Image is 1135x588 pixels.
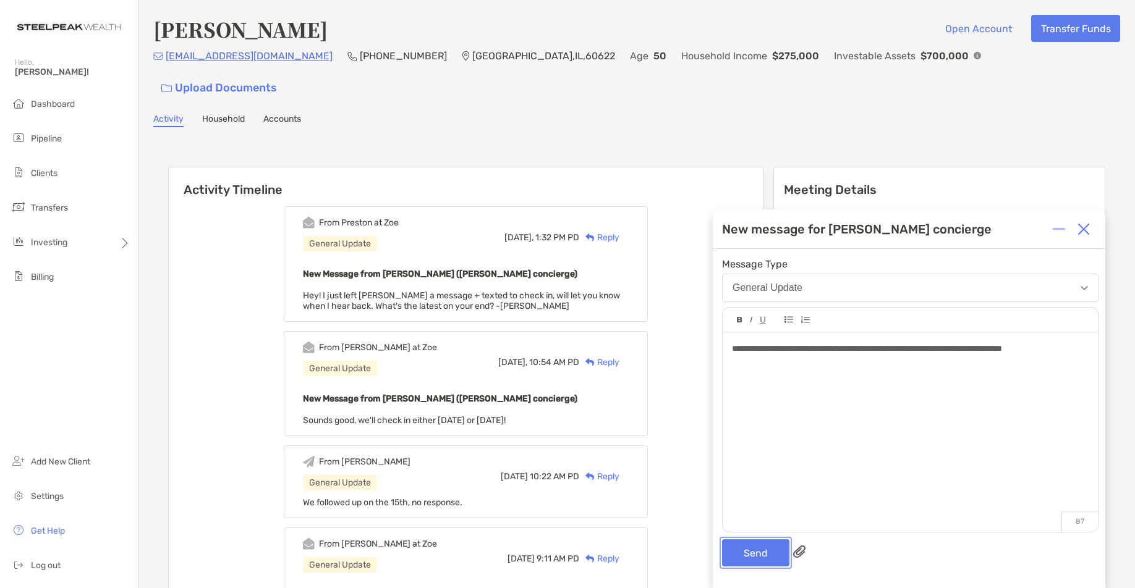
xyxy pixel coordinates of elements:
[153,114,184,127] a: Activity
[153,52,163,60] img: Email Icon
[303,290,620,311] span: Hey! I just left [PERSON_NAME] a message + texted to check in, will let you know when I hear back...
[319,539,437,549] div: From [PERSON_NAME] at Zoe
[303,456,315,468] img: Event icon
[319,456,410,467] div: From [PERSON_NAME]
[935,15,1021,42] button: Open Account
[784,316,793,323] img: Editor control icon
[11,234,26,249] img: investing icon
[11,269,26,283] img: billing icon
[834,48,916,64] p: Investable Assets
[161,84,172,93] img: button icon
[303,557,377,573] div: General Update
[153,15,328,43] h4: [PERSON_NAME]
[530,471,579,482] span: 10:22 AM PD
[722,274,1099,302] button: General Update
[722,222,992,237] div: New message for [PERSON_NAME] concierge
[733,282,802,293] div: General Update
[11,488,26,503] img: settings icon
[303,497,462,508] span: We followed up on the 15th, no response.
[537,553,579,564] span: 9:11 AM PD
[15,5,123,49] img: Zoe Logo
[11,165,26,180] img: clients icon
[722,258,1099,270] span: Message Type
[529,357,579,367] span: 10:54 AM PD
[974,52,981,59] img: Info Icon
[1061,511,1098,532] p: 87
[319,217,399,228] div: From Preston at Zoe
[303,217,315,229] img: Event icon
[630,48,648,64] p: Age
[31,272,54,282] span: Billing
[1031,15,1120,42] button: Transfer Funds
[579,552,619,565] div: Reply
[784,182,1095,198] p: Meeting Details
[722,539,789,566] button: Send
[653,48,666,64] p: 50
[585,555,595,563] img: Reply icon
[920,48,969,64] p: $700,000
[202,114,245,127] a: Household
[1081,286,1088,290] img: Open dropdown arrow
[681,48,767,64] p: Household Income
[153,75,285,101] a: Upload Documents
[11,130,26,145] img: pipeline icon
[31,526,65,536] span: Get Help
[303,393,577,404] b: New Message from [PERSON_NAME] ([PERSON_NAME] concierge)
[31,203,68,213] span: Transfers
[585,233,595,241] img: Reply icon
[579,231,619,244] div: Reply
[11,557,26,572] img: logout icon
[501,471,528,482] span: [DATE]
[360,48,447,64] p: [PHONE_NUMBER]
[579,356,619,369] div: Reply
[303,415,506,426] span: Sounds good, we'll check in either [DATE] or [DATE]!
[11,96,26,111] img: dashboard icon
[166,48,333,64] p: [EMAIL_ADDRESS][DOMAIN_NAME]
[303,342,315,353] img: Event icon
[31,560,61,571] span: Log out
[319,342,437,353] div: From [PERSON_NAME] at Zoe
[801,316,810,324] img: Editor control icon
[31,133,62,144] span: Pipeline
[11,523,26,537] img: get-help icon
[11,453,26,468] img: add_new_client icon
[472,48,615,64] p: [GEOGRAPHIC_DATA] , IL , 60622
[31,456,90,467] span: Add New Client
[303,475,377,490] div: General Update
[585,472,595,481] img: Reply icon
[462,51,470,61] img: Location Icon
[585,358,595,366] img: Reply icon
[498,357,527,367] span: [DATE],
[1053,223,1065,235] img: Expand or collapse
[169,167,763,197] h6: Activity Timeline
[772,48,819,64] p: $275,000
[303,538,315,550] img: Event icon
[750,317,752,323] img: Editor control icon
[31,99,75,109] span: Dashboard
[303,236,377,251] div: General Update
[15,67,130,77] span: [PERSON_NAME]!
[579,470,619,483] div: Reply
[1078,223,1090,235] img: Close
[303,361,377,376] div: General Update
[347,51,357,61] img: Phone Icon
[31,168,57,178] span: Clients
[793,545,806,558] img: paperclip attachments
[31,237,67,248] span: Investing
[508,553,535,564] span: [DATE]
[11,199,26,214] img: transfers icon
[303,269,577,279] b: New Message from [PERSON_NAME] ([PERSON_NAME] concierge)
[737,317,742,323] img: Editor control icon
[760,317,766,324] img: Editor control icon
[504,232,533,243] span: [DATE],
[263,114,301,127] a: Accounts
[535,232,579,243] span: 1:32 PM PD
[31,491,64,502] span: Settings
